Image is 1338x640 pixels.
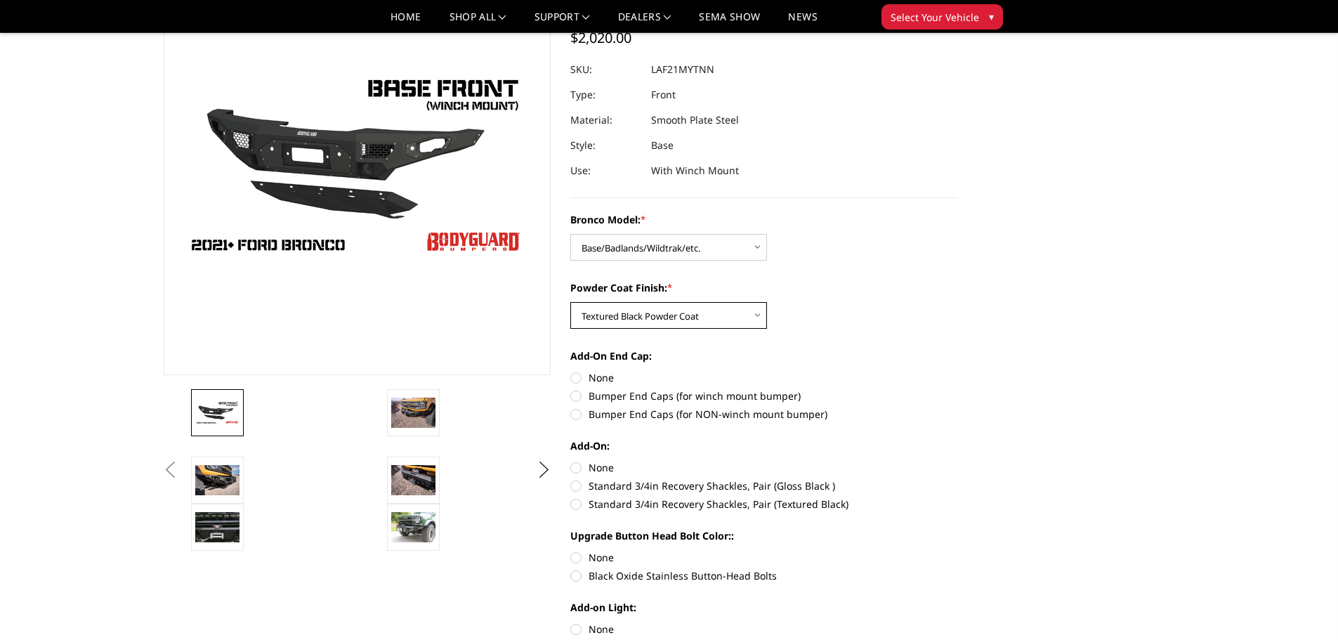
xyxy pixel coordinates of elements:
span: ▾ [989,9,994,24]
dt: Use: [570,158,641,183]
label: Add-On: [570,438,958,453]
img: Bronco Base Front (winch mount) [391,398,435,427]
label: Add-on Light: [570,600,958,615]
span: Select Your Vehicle [891,10,979,25]
label: Add-On End Cap: [570,348,958,363]
img: Bronco Base Front (winch mount) [195,512,240,542]
label: None [570,550,958,565]
button: Previous [160,459,181,481]
label: None [570,460,958,475]
a: Dealers [618,12,671,32]
a: Home [391,12,421,32]
label: Black Oxide Stainless Button-Head Bolts [570,568,958,583]
dt: Style: [570,133,641,158]
dt: Type: [570,82,641,107]
span: $2,020.00 [570,28,631,47]
img: Bronco Base Front (winch mount) [391,465,435,495]
label: Bronco Model: [570,212,958,227]
a: Support [534,12,590,32]
dd: With Winch Mount [651,158,739,183]
label: Bumper End Caps (for winch mount bumper) [570,388,958,403]
iframe: Chat Widget [1268,573,1338,640]
dt: SKU: [570,57,641,82]
dd: Base [651,133,674,158]
dd: Smooth Plate Steel [651,107,739,133]
label: None [570,622,958,636]
label: Bumper End Caps (for NON-winch mount bumper) [570,407,958,422]
img: Freedom Series - Bronco Base Front Bumper [195,400,240,425]
label: Standard 3/4in Recovery Shackles, Pair (Gloss Black ) [570,478,958,493]
button: Next [533,459,554,481]
dd: LAF21MYTNN [651,57,714,82]
label: Powder Coat Finish: [570,280,958,295]
button: Select Your Vehicle [881,4,1003,30]
dt: Material: [570,107,641,133]
label: Upgrade Button Head Bolt Color:: [570,528,958,543]
label: None [570,370,958,385]
label: Standard 3/4in Recovery Shackles, Pair (Textured Black) [570,497,958,511]
img: Bronco Base Front (winch mount) [391,512,435,542]
a: SEMA Show [699,12,760,32]
dd: Front [651,82,676,107]
a: shop all [450,12,506,32]
a: News [788,12,817,32]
